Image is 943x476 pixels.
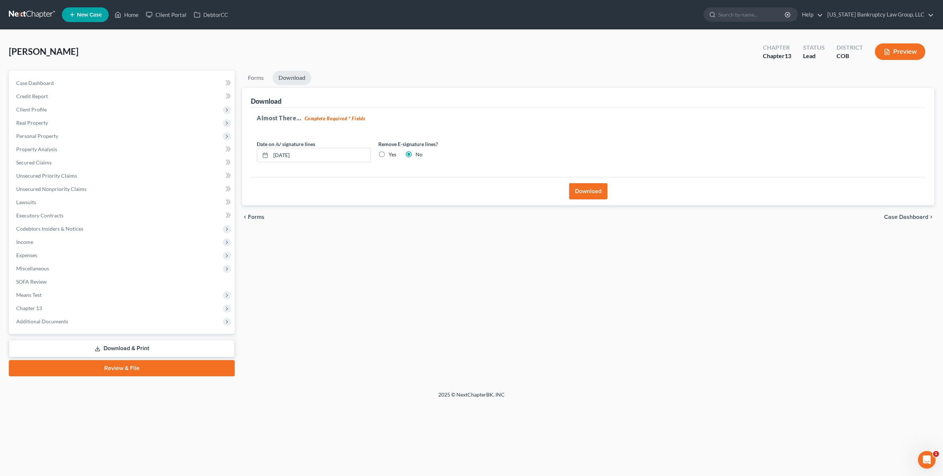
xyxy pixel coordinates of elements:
div: Lead [803,52,825,60]
span: Executory Contracts [16,212,63,219]
div: COB [837,52,863,60]
span: 13 [785,52,791,59]
a: Client Portal [142,8,190,21]
span: Real Property [16,120,48,126]
span: Secured Claims [16,159,52,166]
input: MM/DD/YYYY [271,148,371,162]
i: chevron_right [928,214,934,220]
span: Case Dashboard [884,214,928,220]
div: Chapter [763,52,791,60]
div: Download [251,97,281,106]
span: Personal Property [16,133,58,139]
span: Expenses [16,252,37,258]
a: Help [798,8,823,21]
button: Preview [875,43,925,60]
span: Unsecured Priority Claims [16,173,77,179]
span: Client Profile [16,106,47,113]
span: SOFA Review [16,278,47,285]
iframe: Intercom live chat [918,451,936,469]
a: Review & File [9,360,235,376]
a: Unsecured Nonpriority Claims [10,182,235,196]
a: Case Dashboard chevron_right [884,214,934,220]
strong: Complete Required * Fields [305,116,365,121]
span: Unsecured Nonpriority Claims [16,186,87,192]
span: Codebtors Insiders & Notices [16,225,83,232]
span: Miscellaneous [16,265,49,271]
button: chevron_left Forms [242,214,274,220]
a: Property Analysis [10,143,235,156]
label: No [416,151,423,158]
label: Yes [389,151,396,158]
span: Credit Report [16,93,48,99]
span: Case Dashboard [16,80,54,86]
button: Download [569,183,607,199]
a: [US_STATE] Bankruptcy Law Group, LLC [824,8,934,21]
span: Lawsuits [16,199,36,205]
span: Property Analysis [16,146,57,152]
a: Executory Contracts [10,209,235,222]
a: Home [111,8,142,21]
span: Forms [248,214,264,220]
label: Date on /s/ signature lines [257,140,315,148]
i: chevron_left [242,214,248,220]
span: 1 [933,451,939,457]
span: Income [16,239,33,245]
a: Download & Print [9,340,235,357]
a: DebtorCC [190,8,232,21]
a: Unsecured Priority Claims [10,169,235,182]
a: Download [273,71,311,85]
span: New Case [77,12,102,18]
a: Lawsuits [10,196,235,209]
a: Case Dashboard [10,77,235,90]
span: Chapter 13 [16,305,42,311]
a: Credit Report [10,90,235,103]
span: Additional Documents [16,318,68,324]
div: District [837,43,863,52]
span: Means Test [16,292,42,298]
div: 2025 © NextChapterBK, INC [262,391,681,404]
span: [PERSON_NAME] [9,46,78,57]
a: Secured Claims [10,156,235,169]
label: Remove E-signature lines? [378,140,492,148]
h5: Almost There... [257,114,919,122]
div: Status [803,43,825,52]
a: Forms [242,71,270,85]
div: Chapter [763,43,791,52]
input: Search by name... [718,8,786,21]
a: SOFA Review [10,275,235,288]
